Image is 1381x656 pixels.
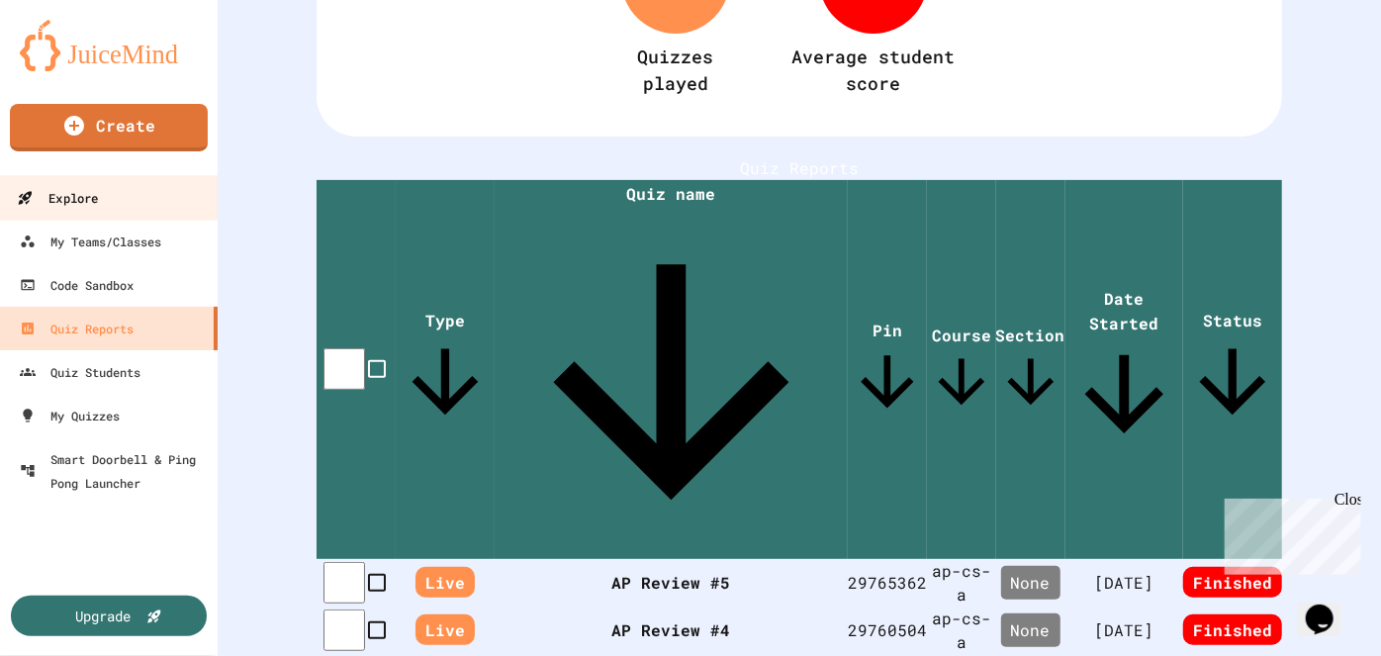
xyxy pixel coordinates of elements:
span: Finished [1183,567,1282,598]
td: [DATE] [1065,559,1183,607]
th: AP Review #5 [495,559,848,607]
th: AP Review #4 [495,607,848,654]
img: logo-orange.svg [20,20,198,71]
div: Code Sandbox [20,273,134,297]
td: 29765362 [848,559,927,607]
div: Explore [17,186,98,211]
div: Upgrade [76,606,132,626]
span: Pin [848,320,927,422]
div: None [1001,613,1060,647]
td: [DATE] [1065,607,1183,654]
iframe: chat widget [1217,491,1361,575]
div: Quiz Reports [20,317,134,340]
td: 29760504 [848,607,927,654]
span: Quiz name [495,183,848,559]
span: Live [415,614,475,645]
input: select all desserts [323,348,365,390]
div: ap-cs-a [927,559,996,607]
div: My Quizzes [20,404,120,427]
span: Live [415,567,475,598]
div: Chat with us now!Close [8,8,137,126]
a: Create [10,104,208,151]
span: Type [396,310,495,431]
div: My Teams/Classes [20,230,161,253]
div: None [1001,566,1060,600]
div: Quiz Students [20,360,140,384]
h1: Quiz Reports [317,156,1282,180]
span: Section [996,325,1065,417]
span: Date Started [1065,288,1183,454]
span: Finished [1183,614,1282,645]
iframe: chat widget [1298,577,1361,636]
div: Smart Doorbell & Ping Pong Launcher [20,447,210,495]
span: Course [927,325,996,417]
div: Quizzes played [638,44,714,97]
div: ap-cs-a [927,607,996,654]
span: Status [1183,310,1282,431]
div: Average student score [789,44,958,97]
